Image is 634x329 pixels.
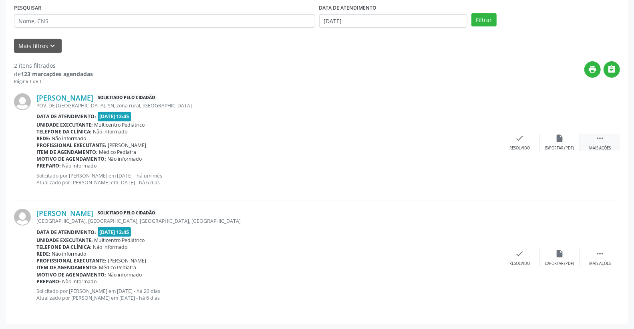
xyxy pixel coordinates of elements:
[589,145,611,151] div: Mais ações
[36,229,96,236] b: Data de atendimento:
[608,65,616,74] i: 
[14,61,93,70] div: 2 itens filtrados
[36,288,500,301] p: Solicitado por [PERSON_NAME] em [DATE] - há 20 dias Atualizado por [PERSON_NAME] em [DATE] - há 6...
[96,94,157,102] span: Solicitado pelo cidadão
[515,134,524,143] i: check
[36,149,98,155] b: Item de agendamento:
[14,39,62,53] button: Mais filtroskeyboard_arrow_down
[62,162,97,169] span: Não informado
[36,172,500,186] p: Solicitado por [PERSON_NAME] em [DATE] - há um mês Atualizado por [PERSON_NAME] em [DATE] - há 6 ...
[36,209,93,218] a: [PERSON_NAME]
[556,134,564,143] i: insert_drive_file
[36,257,107,264] b: Profissional executante:
[319,2,377,14] label: DATA DE ATENDIMENTO
[36,264,98,271] b: Item de agendamento:
[36,250,50,257] b: Rede:
[98,112,131,121] span: [DATE] 12:45
[36,128,92,135] b: Telefone da clínica:
[108,257,147,264] span: [PERSON_NAME]
[99,264,137,271] span: Médico Pediatra
[509,261,530,266] div: Resolvido
[36,244,92,250] b: Telefone da clínica:
[36,121,93,128] b: Unidade executante:
[14,93,31,110] img: img
[52,135,87,142] span: Não informado
[588,65,597,74] i: print
[14,209,31,226] img: img
[509,145,530,151] div: Resolvido
[108,142,147,149] span: [PERSON_NAME]
[604,61,620,78] button: 
[319,14,468,28] input: Selecione um intervalo
[36,93,93,102] a: [PERSON_NAME]
[52,250,87,257] span: Não informado
[36,162,61,169] b: Preparo:
[36,135,50,142] b: Rede:
[36,271,106,278] b: Motivo de agendamento:
[62,278,97,285] span: Não informado
[14,14,315,28] input: Nome, CNS
[14,2,41,14] label: PESQUISAR
[596,134,604,143] i: 
[36,237,93,244] b: Unidade executante:
[596,249,604,258] i: 
[556,249,564,258] i: insert_drive_file
[108,271,142,278] span: Não informado
[14,70,93,78] div: de
[36,113,96,120] b: Data de atendimento:
[471,13,497,27] button: Filtrar
[21,70,93,78] strong: 123 marcações agendadas
[36,218,500,224] div: [GEOGRAPHIC_DATA], [GEOGRAPHIC_DATA], [GEOGRAPHIC_DATA], [GEOGRAPHIC_DATA]
[589,261,611,266] div: Mais ações
[36,142,107,149] b: Profissional executante:
[96,209,157,218] span: Solicitado pelo cidadão
[545,261,574,266] div: Exportar (PDF)
[36,278,61,285] b: Preparo:
[93,244,128,250] span: Não informado
[95,121,145,128] span: Multicentro Pediátrico
[93,128,128,135] span: Não informado
[36,155,106,162] b: Motivo de agendamento:
[14,78,93,85] div: Página 1 de 1
[36,102,500,109] div: POV. DE [GEOGRAPHIC_DATA], SN, zona rural, [GEOGRAPHIC_DATA]
[99,149,137,155] span: Médico Pediatra
[515,249,524,258] i: check
[108,155,142,162] span: Não informado
[545,145,574,151] div: Exportar (PDF)
[98,227,131,236] span: [DATE] 12:45
[584,61,601,78] button: print
[95,237,145,244] span: Multicentro Pediátrico
[48,42,57,50] i: keyboard_arrow_down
